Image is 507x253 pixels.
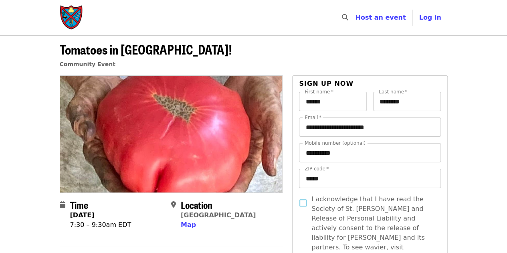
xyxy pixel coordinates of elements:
[305,141,366,146] label: Mobile number (optional)
[70,220,131,230] div: 7:30 – 9:30am EDT
[70,211,95,219] strong: [DATE]
[299,92,367,111] input: First name
[379,89,407,94] label: Last name
[305,166,329,171] label: ZIP code
[299,143,440,162] input: Mobile number (optional)
[305,89,333,94] label: First name
[60,76,283,192] img: Tomatoes in China Grove! organized by Society of St. Andrew
[341,14,348,21] i: search icon
[355,14,406,21] a: Host an event
[70,198,88,212] span: Time
[60,61,115,67] a: Community Event
[181,221,196,229] span: Map
[60,5,84,30] img: Society of St. Andrew - Home
[299,169,440,188] input: ZIP code
[181,198,212,212] span: Location
[171,201,176,208] i: map-marker-alt icon
[60,201,65,208] i: calendar icon
[299,80,353,87] span: Sign up now
[181,220,196,230] button: Map
[353,8,359,27] input: Search
[60,40,232,59] span: Tomatoes in [GEOGRAPHIC_DATA]!
[299,117,440,137] input: Email
[373,92,441,111] input: Last name
[419,14,441,21] span: Log in
[305,115,321,120] label: Email
[412,10,447,26] button: Log in
[181,211,256,219] a: [GEOGRAPHIC_DATA]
